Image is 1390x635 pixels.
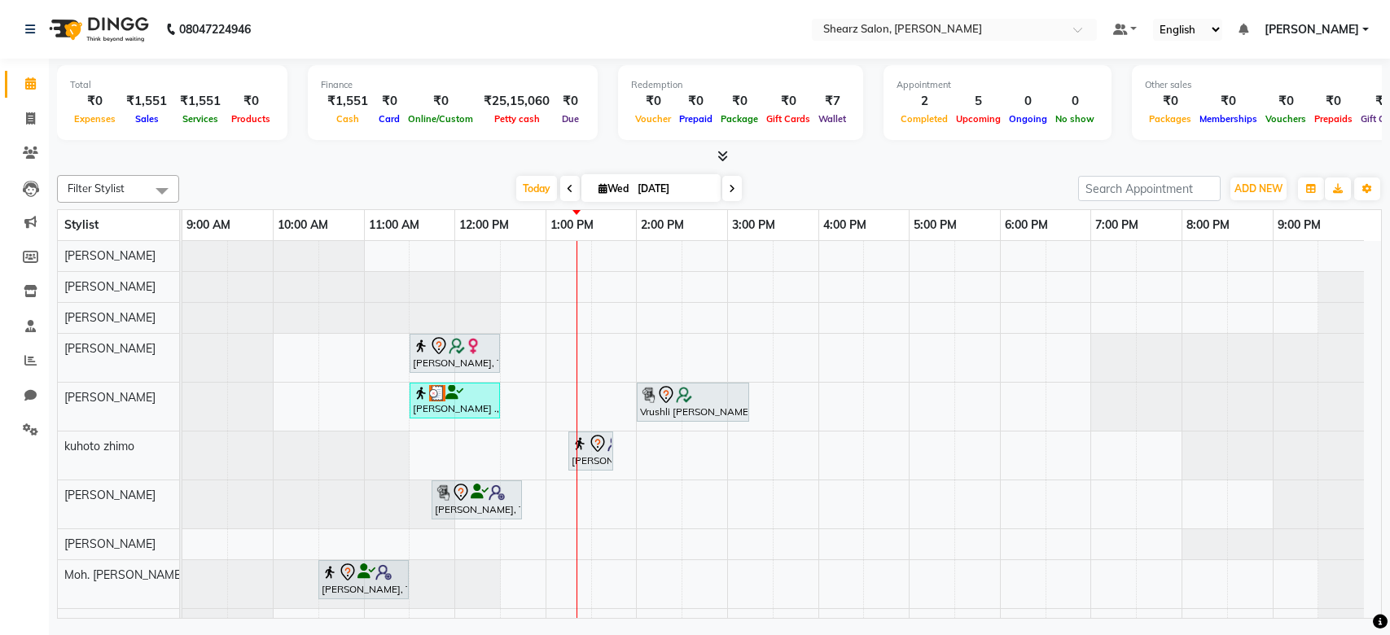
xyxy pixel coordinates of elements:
a: 9:00 PM [1274,213,1325,237]
span: Cash [332,113,363,125]
a: 5:00 PM [910,213,961,237]
a: 1:00 PM [546,213,598,237]
a: 6:00 PM [1001,213,1052,237]
div: ₹0 [675,92,717,111]
div: [PERSON_NAME], TK04, 11:45 AM-12:45 PM, Cirepil Roll On Wax [433,483,520,517]
div: ₹0 [556,92,585,111]
span: Petty cash [490,113,544,125]
a: 2:00 PM [637,213,688,237]
span: [PERSON_NAME] [64,341,156,356]
div: ₹0 [1261,92,1310,111]
span: Due [558,113,583,125]
span: Card [375,113,404,125]
span: Sales [131,113,163,125]
div: ₹7 [814,92,850,111]
div: ₹0 [717,92,762,111]
span: Services [178,113,222,125]
span: Prepaid [675,113,717,125]
div: ₹1,551 [321,92,375,111]
span: Filter Stylist [68,182,125,195]
span: Online/Custom [404,113,477,125]
input: Search Appointment [1078,176,1221,201]
div: ₹25,15,060 [477,92,556,111]
span: Wed [594,182,633,195]
span: Package [717,113,762,125]
span: No show [1051,113,1098,125]
div: [PERSON_NAME] ., TK02, 11:30 AM-12:30 PM, Age lock oxygen facial [411,385,498,416]
img: logo [42,7,153,52]
a: 11:00 AM [365,213,423,237]
div: ₹0 [375,92,404,111]
button: ADD NEW [1230,177,1287,200]
div: ₹0 [404,92,477,111]
a: 12:00 PM [455,213,513,237]
span: Products [227,113,274,125]
span: ADD NEW [1234,182,1283,195]
div: ₹0 [1195,92,1261,111]
span: Wallet [814,113,850,125]
span: Expenses [70,113,120,125]
span: Gift Cards [762,113,814,125]
span: Vouchers [1261,113,1310,125]
div: Appointment [897,78,1098,92]
span: Prepaids [1310,113,1357,125]
span: Ongoing [1005,113,1051,125]
span: Memberships [1195,113,1261,125]
b: 08047224946 [179,7,251,52]
div: 5 [952,92,1005,111]
div: Finance [321,78,585,92]
div: [PERSON_NAME], TK03, 10:30 AM-11:30 AM, Sr. women hair cut [320,563,407,597]
div: ₹0 [1145,92,1195,111]
span: Admin [64,616,98,631]
div: ₹0 [1310,92,1357,111]
div: ₹0 [762,92,814,111]
span: [PERSON_NAME] [1265,21,1359,38]
span: [PERSON_NAME] [64,248,156,263]
span: [PERSON_NAME] [64,488,156,502]
div: Vrushli [PERSON_NAME], TK01, 02:00 PM-03:15 PM, Full Back Massage [638,385,748,419]
span: Completed [897,113,952,125]
a: 4:00 PM [819,213,870,237]
input: 2025-09-03 [633,177,714,201]
div: ₹0 [631,92,675,111]
div: ₹1,551 [120,92,173,111]
div: [PERSON_NAME], TK06, 11:30 AM-12:30 PM, Kerastase HairWash & Blow Dry - Upto Waist [411,336,498,370]
div: ₹1,551 [173,92,227,111]
span: [PERSON_NAME] [64,536,156,551]
span: [PERSON_NAME] [64,310,156,325]
span: kuhoto zhimo [64,439,134,453]
span: [PERSON_NAME] [64,279,156,294]
div: Total [70,78,274,92]
div: Redemption [631,78,850,92]
a: 3:00 PM [728,213,779,237]
div: ₹0 [70,92,120,111]
span: Upcoming [952,113,1005,125]
span: Today [516,176,557,201]
div: 2 [897,92,952,111]
a: 7:00 PM [1091,213,1142,237]
span: Packages [1145,113,1195,125]
span: Stylist [64,217,99,232]
span: Moh. [PERSON_NAME] ... [64,567,195,582]
div: [PERSON_NAME], TK04, 01:15 PM-01:45 PM, Elite pedicure [570,434,612,468]
div: 0 [1051,92,1098,111]
a: 9:00 AM [182,213,235,237]
div: 0 [1005,92,1051,111]
span: Voucher [631,113,675,125]
span: [PERSON_NAME] [64,390,156,405]
a: 8:00 PM [1182,213,1234,237]
div: ₹0 [227,92,274,111]
a: 10:00 AM [274,213,332,237]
